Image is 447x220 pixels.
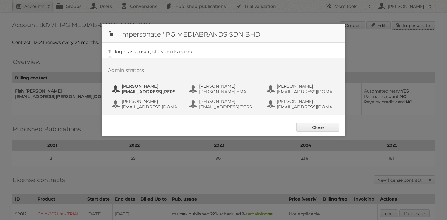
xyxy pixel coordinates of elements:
[102,24,345,43] h1: Impersonate 'IPG MEDIABRANDS SDN BHD'
[199,99,258,104] span: [PERSON_NAME]
[277,83,336,89] span: [PERSON_NAME]
[199,89,258,94] span: [PERSON_NAME][EMAIL_ADDRESS][PERSON_NAME][DOMAIN_NAME]
[122,83,181,89] span: [PERSON_NAME]
[266,98,338,110] button: [PERSON_NAME] [EMAIL_ADDRESS][DOMAIN_NAME]
[199,104,258,110] span: [EMAIL_ADDRESS][PERSON_NAME][DOMAIN_NAME]
[108,67,339,75] div: Administrators
[111,98,182,110] button: [PERSON_NAME] [EMAIL_ADDRESS][DOMAIN_NAME]
[122,104,181,110] span: [EMAIL_ADDRESS][DOMAIN_NAME]
[122,99,181,104] span: [PERSON_NAME]
[108,49,194,54] legend: To login as a user, click on its name
[189,98,260,110] button: [PERSON_NAME] [EMAIL_ADDRESS][PERSON_NAME][DOMAIN_NAME]
[296,123,339,132] a: Close
[199,83,258,89] span: [PERSON_NAME]
[277,99,336,104] span: [PERSON_NAME]
[122,89,181,94] span: [EMAIL_ADDRESS][PERSON_NAME][DOMAIN_NAME]
[277,89,336,94] span: [EMAIL_ADDRESS][DOMAIN_NAME]
[189,83,260,95] button: [PERSON_NAME] [PERSON_NAME][EMAIL_ADDRESS][PERSON_NAME][DOMAIN_NAME]
[277,104,336,110] span: [EMAIL_ADDRESS][DOMAIN_NAME]
[266,83,338,95] button: [PERSON_NAME] [EMAIL_ADDRESS][DOMAIN_NAME]
[111,83,182,95] button: [PERSON_NAME] [EMAIL_ADDRESS][PERSON_NAME][DOMAIN_NAME]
